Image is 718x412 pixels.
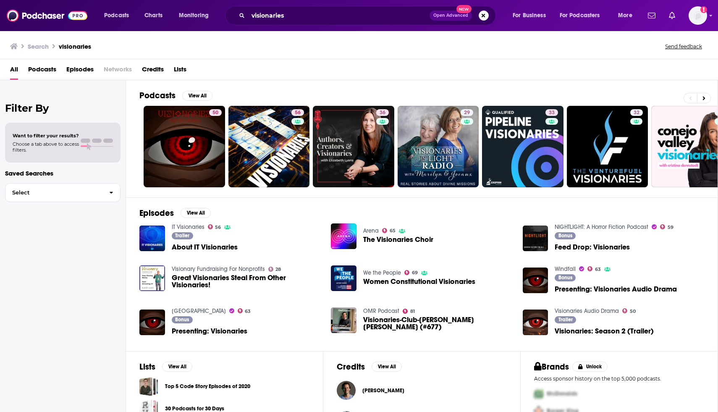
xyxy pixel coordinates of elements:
button: Show profile menu [689,6,707,25]
span: Bonus [558,275,572,280]
span: Bonus [175,317,189,322]
span: Women Constitutional Visionaries [363,278,475,285]
button: View All [162,362,192,372]
span: [PERSON_NAME] [362,387,404,394]
a: 59 [660,224,673,229]
h2: Podcasts [139,90,176,101]
span: 65 [390,229,396,233]
img: Presenting: Visionaries [139,310,165,335]
span: More [618,10,632,21]
a: EpisodesView All [139,208,211,218]
a: Arena [363,227,379,234]
button: View All [181,208,211,218]
h2: Filter By [5,102,121,114]
a: Credits [142,63,164,80]
a: Visionaries-Club-Gründer Robert Lacher (#677) [331,307,356,333]
button: View All [372,362,402,372]
a: 56 [228,106,310,187]
a: 65 [382,228,396,233]
span: 56 [215,226,221,229]
a: Visionaries Audio Drama [555,307,619,315]
button: View All [182,91,212,101]
span: 69 [412,271,418,275]
a: 33 [482,106,563,187]
img: Robert Lacher [337,381,356,400]
img: Podchaser - Follow, Share and Rate Podcasts [7,8,87,24]
a: Great Visionaries Steal From Other Visionaries! [172,274,321,289]
a: Presenting: Visionaries [172,328,247,335]
a: 32 [630,109,643,116]
span: Want to filter your results? [13,133,79,139]
span: 81 [410,310,415,313]
a: 29 [461,109,473,116]
a: Top 5 Code Story Episodes of 2020 [165,382,250,391]
span: For Business [513,10,546,21]
span: About IT Visionaries [172,244,238,251]
a: 69 [404,270,418,275]
img: The Visionaries Choir [331,223,356,249]
span: Networks [104,63,132,80]
span: Choose a tab above to access filters. [13,141,79,153]
img: Presenting: Visionaries Audio Drama [523,268,548,293]
a: IT Visionaries [172,223,204,231]
a: 81 [403,309,415,314]
h2: Credits [337,362,365,372]
img: User Profile [689,6,707,25]
a: 63 [587,266,601,271]
a: Robert Lacher [362,387,404,394]
button: Robert LacherRobert Lacher [337,377,507,404]
a: Show notifications dropdown [645,8,659,23]
span: 33 [549,109,555,117]
a: All [10,63,18,80]
span: Logged in as ereardon [689,6,707,25]
a: 50 [209,109,222,116]
img: First Pro Logo [531,385,547,402]
span: 63 [245,310,251,313]
button: open menu [173,9,220,22]
a: Top 5 Code Story Episodes of 2020 [139,377,158,396]
a: Visionaries: Season 2 (Trailer) [555,328,654,335]
svg: Add a profile image [700,6,707,13]
button: open menu [612,9,643,22]
a: NIGHTLIGHT: A Horror Fiction Podcast [555,223,648,231]
a: ListsView All [139,362,192,372]
span: 32 [634,109,639,117]
button: open menu [98,9,140,22]
span: Episodes [66,63,94,80]
span: Podcasts [28,63,56,80]
span: 63 [595,268,601,271]
a: Presenting: Visionaries Audio Drama [555,286,677,293]
img: Visionaries: Season 2 (Trailer) [523,310,548,335]
a: Great Visionaries Steal From Other Visionaries! [139,265,165,291]
div: Search podcasts, credits, & more... [233,6,504,25]
p: Saved Searches [5,169,121,177]
span: 28 [275,268,281,271]
a: Greater Boston [172,307,226,315]
a: 50 [144,106,225,187]
a: Show notifications dropdown [666,8,679,23]
span: Visionaries-Club-[PERSON_NAME] [PERSON_NAME] (#677) [363,316,513,331]
a: 56 [208,224,221,229]
img: Women Constitutional Visionaries [331,265,356,291]
a: 36 [313,106,394,187]
p: Access sponsor history on the top 5,000 podcasts. [534,375,704,382]
span: 36 [380,109,385,117]
a: About IT Visionaries [139,226,165,251]
a: Lists [174,63,186,80]
a: CreditsView All [337,362,402,372]
button: Open AdvancedNew [430,10,472,21]
a: Visionaries-Club-Gründer Robert Lacher (#677) [363,316,513,331]
span: 59 [668,226,673,229]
